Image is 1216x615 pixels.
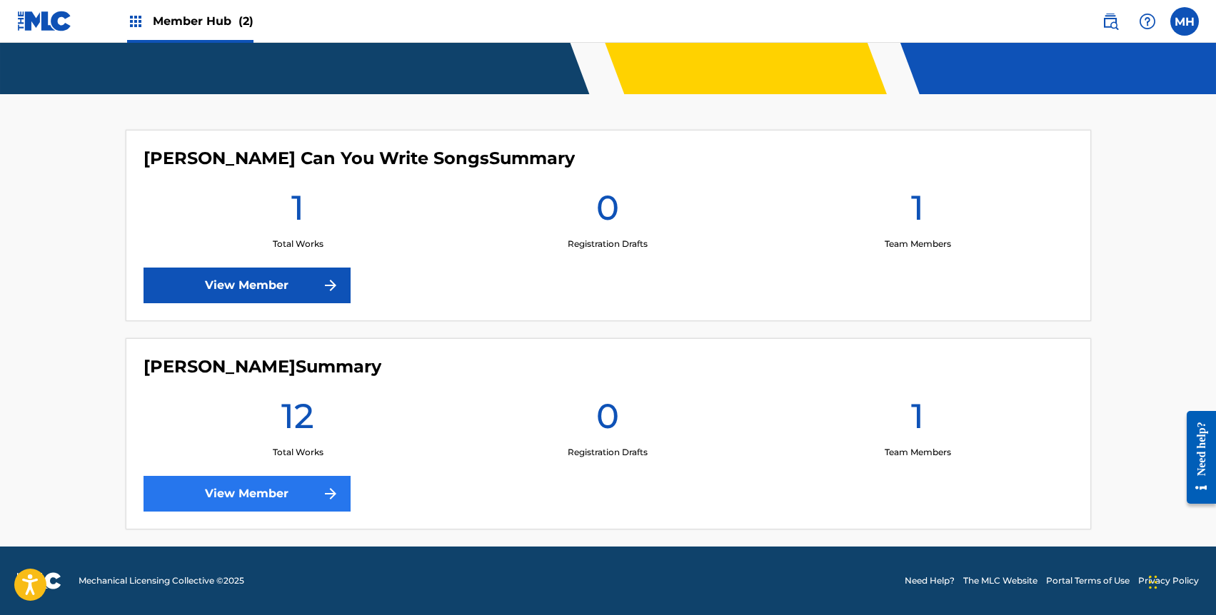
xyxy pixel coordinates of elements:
[1102,13,1119,30] img: search
[144,148,575,169] h4: Halfast Can You Write Songs
[1046,574,1130,587] a: Portal Terms of Use
[322,277,339,294] img: f7272a7cc735f4ea7f67.svg
[963,574,1037,587] a: The MLC Website
[291,186,304,238] h1: 1
[885,446,951,459] p: Team Members
[885,238,951,250] p: Team Members
[596,186,619,238] h1: 0
[1139,13,1156,30] img: help
[911,395,924,446] h1: 1
[17,11,72,31] img: MLC Logo
[273,238,323,250] p: Total Works
[568,238,648,250] p: Registration Drafts
[127,13,144,30] img: Top Rightsholders
[153,13,253,29] span: Member Hub
[1096,7,1125,36] a: Public Search
[281,395,314,446] h1: 12
[568,446,648,459] p: Registration Drafts
[79,574,244,587] span: Mechanical Licensing Collective © 2025
[1176,400,1216,514] iframe: Resource Center
[1145,547,1216,615] iframe: Chat Widget
[1149,561,1157,604] div: Drag
[273,446,323,459] p: Total Works
[1138,574,1199,587] a: Privacy Policy
[238,14,253,28] span: (2)
[17,572,61,589] img: logo
[144,476,351,512] a: View Member
[1170,7,1199,36] div: User Menu
[144,356,381,377] h4: MICHAELA NEWMAN
[322,485,339,502] img: f7272a7cc735f4ea7f67.svg
[144,268,351,303] a: View Member
[596,395,619,446] h1: 0
[905,574,955,587] a: Need Help?
[1133,7,1162,36] div: Help
[911,186,924,238] h1: 1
